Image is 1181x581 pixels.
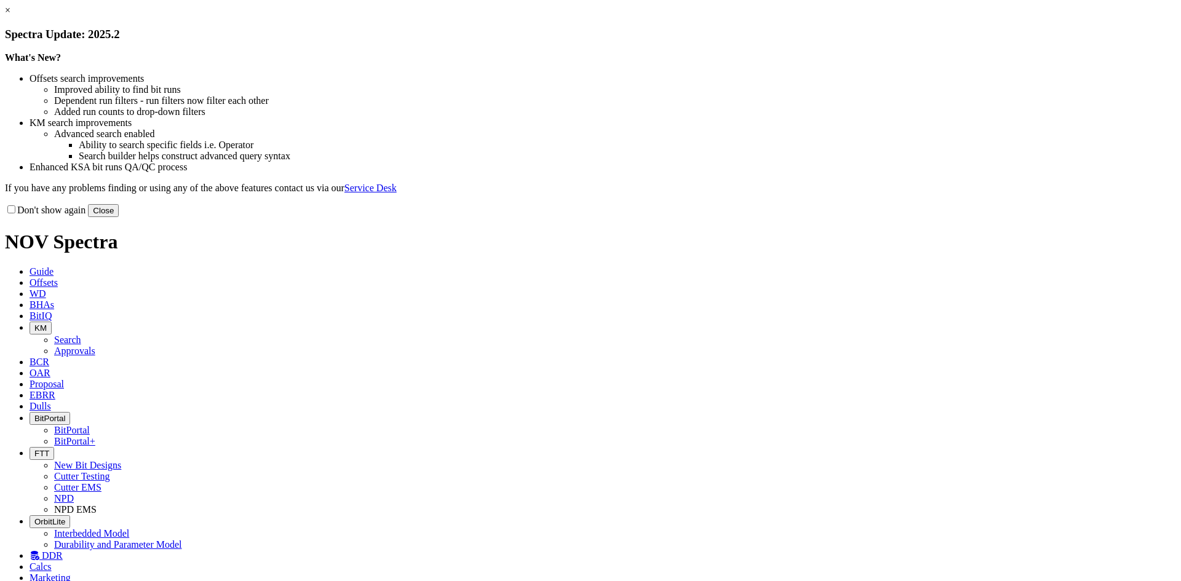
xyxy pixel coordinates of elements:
h1: NOV Spectra [5,231,1176,253]
span: Guide [30,266,54,277]
li: Ability to search specific fields i.e. Operator [79,140,1176,151]
li: Dependent run filters - run filters now filter each other [54,95,1176,106]
span: FTT [34,449,49,458]
li: Search builder helps construct advanced query syntax [79,151,1176,162]
li: Advanced search enabled [54,128,1176,140]
a: Interbedded Model [54,528,129,539]
a: NPD [54,493,74,504]
li: Added run counts to drop-down filters [54,106,1176,117]
span: BitPortal [34,414,65,423]
a: NPD EMS [54,504,97,515]
li: Improved ability to find bit runs [54,84,1176,95]
li: KM search improvements [30,117,1176,128]
span: BitIQ [30,310,52,321]
li: Offsets search improvements [30,73,1176,84]
a: BitPortal [54,425,90,435]
a: Service Desk [344,183,397,193]
span: Dulls [30,401,51,411]
a: Cutter EMS [54,482,101,492]
span: BHAs [30,299,54,310]
span: OrbitLite [34,517,65,526]
label: Don't show again [5,205,85,215]
li: Enhanced KSA bit runs QA/QC process [30,162,1176,173]
span: EBRR [30,390,55,400]
a: Search [54,334,81,345]
a: New Bit Designs [54,460,121,470]
span: OAR [30,368,50,378]
button: Close [88,204,119,217]
span: DDR [42,550,63,561]
a: BitPortal+ [54,436,95,446]
input: Don't show again [7,205,15,213]
span: BCR [30,357,49,367]
span: Proposal [30,379,64,389]
span: WD [30,288,46,299]
p: If you have any problems finding or using any of the above features contact us via our [5,183,1176,194]
a: Approvals [54,346,95,356]
a: Cutter Testing [54,471,110,481]
strong: What's New? [5,52,61,63]
a: × [5,5,10,15]
span: Offsets [30,277,58,288]
span: KM [34,323,47,333]
a: Durability and Parameter Model [54,539,182,550]
span: Calcs [30,561,52,572]
h3: Spectra Update: 2025.2 [5,28,1176,41]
